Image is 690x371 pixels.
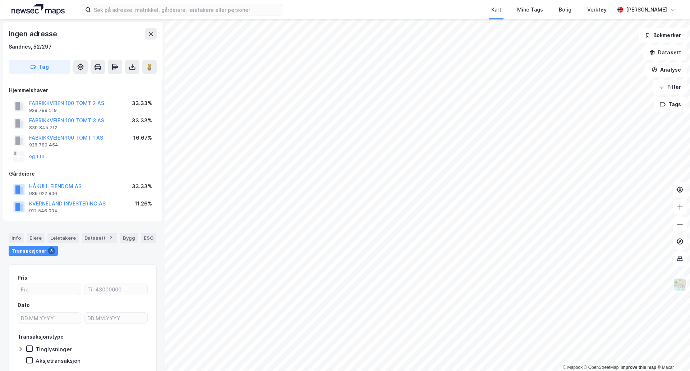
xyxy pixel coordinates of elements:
div: Transaksjonstype [18,332,64,341]
div: Eiere [27,233,45,243]
div: Kontrollprogram for chat [654,336,690,371]
div: ESG [141,233,156,243]
div: Datasett [82,233,117,243]
div: Sandnes, 52/297 [9,42,52,51]
div: Info [9,233,24,243]
div: Mine Tags [517,5,543,14]
button: Tag [9,60,70,74]
button: Analyse [645,63,687,77]
div: 912 546 004 [29,208,57,214]
div: 33.33% [132,182,152,191]
a: Mapbox [563,365,583,370]
iframe: Chat Widget [654,336,690,371]
div: 830 845 712 [29,125,57,131]
div: [PERSON_NAME] [626,5,667,14]
button: Bokmerker [639,28,687,42]
div: 33.33% [132,99,152,108]
img: logo.a4113a55bc3d86da70a041830d287a7e.svg [11,4,65,15]
div: Hjemmelshaver [9,86,156,95]
div: 33.33% [132,116,152,125]
input: Søk på adresse, matrikkel, gårdeiere, leietakere eller personer [91,4,283,15]
input: Til 43000000 [84,284,147,295]
div: Ingen adresse [9,28,58,40]
input: Fra [18,284,81,295]
a: OpenStreetMap [584,365,619,370]
div: 928 789 519 [29,108,57,113]
div: 928 789 454 [29,142,58,148]
div: Verktøy [587,5,607,14]
div: Gårdeiere [9,169,156,178]
div: Pris [18,273,27,282]
div: 16.67% [133,134,152,142]
button: Tags [654,97,687,112]
button: Filter [653,80,687,94]
div: 989 022 806 [29,191,57,196]
div: Dato [18,301,30,309]
img: Z [673,278,687,291]
div: Tinglysninger [36,346,72,353]
div: 3 [48,247,55,254]
div: 2 [107,234,114,241]
a: Improve this map [621,365,656,370]
input: DD.MM.YYYY [84,313,147,324]
div: Aksjetransaksjon [36,357,80,364]
button: Datasett [643,45,687,60]
div: Leietakere [47,233,79,243]
div: Transaksjoner [9,246,58,256]
input: DD.MM.YYYY [18,313,81,324]
div: Bolig [559,5,571,14]
div: Bygg [120,233,138,243]
div: 11.26% [135,199,152,208]
div: Kart [491,5,501,14]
